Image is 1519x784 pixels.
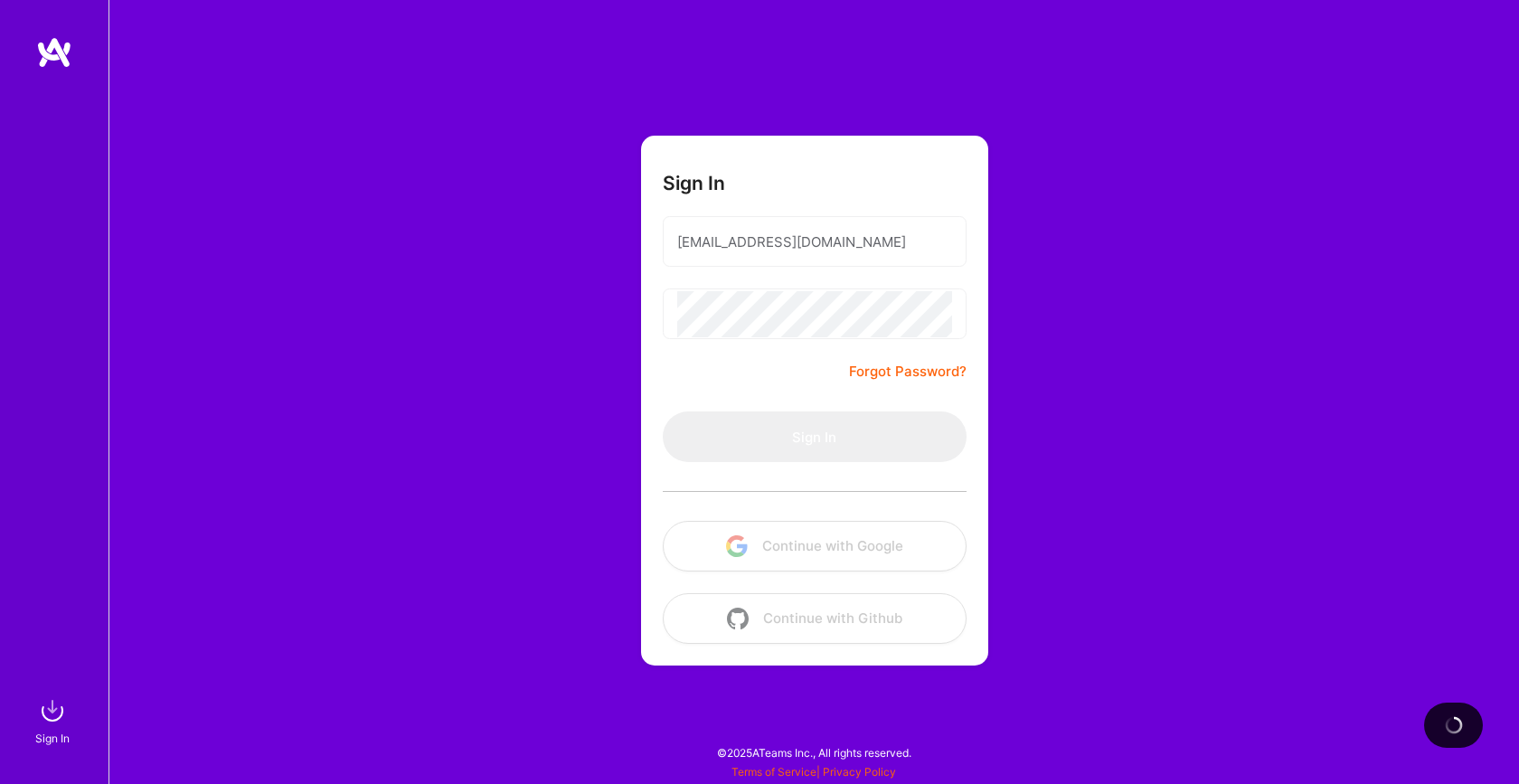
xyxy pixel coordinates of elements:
img: icon [726,535,748,557]
div: Sign In [35,729,70,748]
img: sign in [34,693,71,729]
a: sign inSign In [38,693,71,748]
button: Continue with Google [663,521,967,571]
button: Continue with Github [663,593,967,644]
span: | [731,765,896,779]
input: Email... [677,219,952,265]
img: logo [36,36,72,69]
a: Privacy Policy [823,765,896,779]
img: loading [1445,716,1463,734]
div: © 2025 ATeams Inc., All rights reserved. [108,730,1519,775]
h3: Sign In [663,172,725,194]
a: Terms of Service [731,765,816,779]
img: icon [727,608,749,629]
button: Sign In [663,411,967,462]
a: Forgot Password? [849,361,967,383]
